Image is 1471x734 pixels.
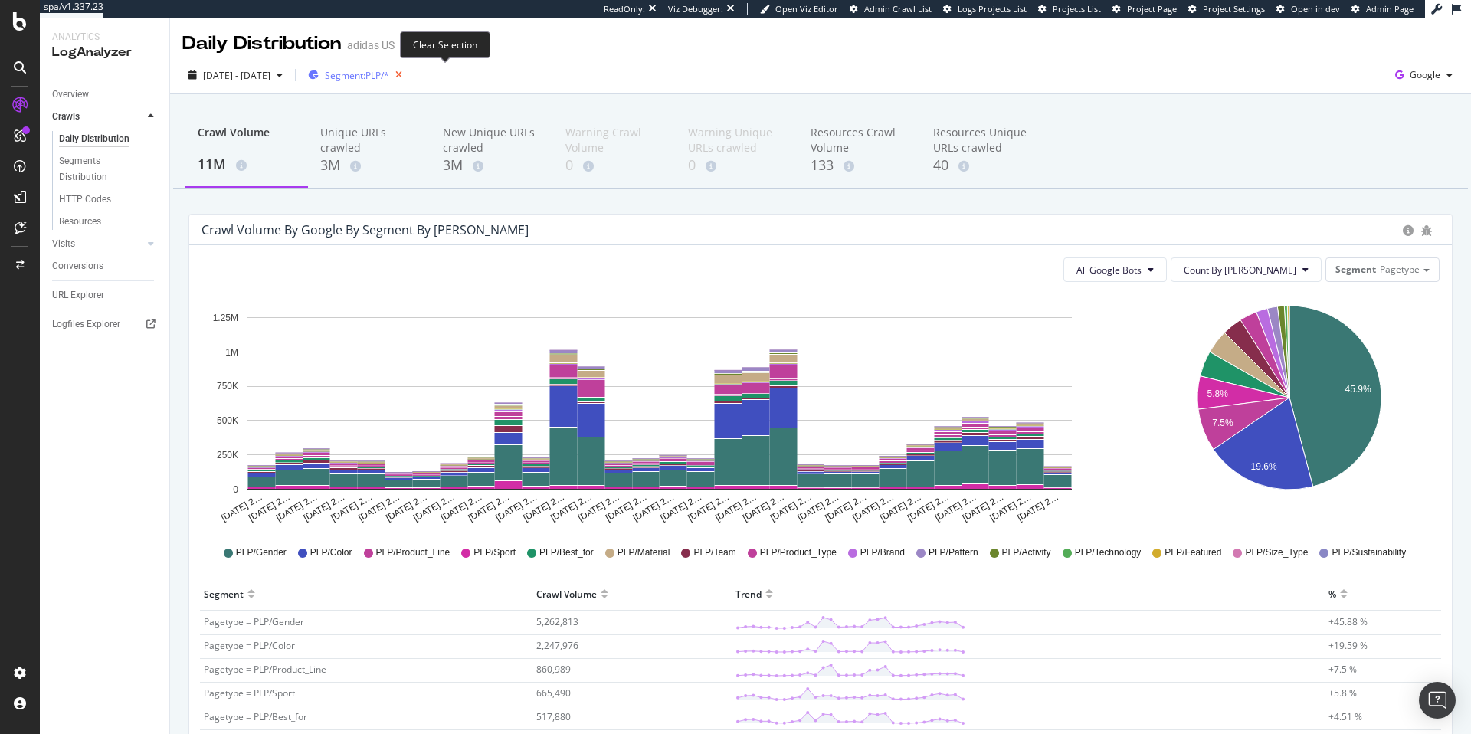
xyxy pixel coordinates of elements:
[1188,3,1265,15] a: Project Settings
[52,109,143,125] a: Crawls
[1403,225,1414,236] div: circle-info
[443,125,541,156] div: New Unique URLs crawled
[52,287,104,303] div: URL Explorer
[213,313,238,323] text: 1.25M
[1345,384,1371,395] text: 45.9%
[1002,546,1051,559] span: PLP/Activity
[347,38,395,53] div: adidas US
[1251,461,1277,472] text: 19.6%
[217,415,238,426] text: 500K
[59,214,159,230] a: Resources
[1380,263,1420,276] span: Pagetype
[198,155,296,175] div: 11M
[1276,3,1340,15] a: Open in dev
[565,156,663,175] div: 0
[443,156,541,175] div: 3M
[1328,582,1336,606] div: %
[536,615,578,628] span: 5,262,813
[668,3,723,15] div: Viz Debugger:
[1328,710,1362,723] span: +4.51 %
[688,156,786,175] div: 0
[52,109,80,125] div: Crawls
[1421,225,1432,236] div: bug
[52,236,143,252] a: Visits
[204,582,244,606] div: Segment
[217,450,238,460] text: 250K
[618,546,670,559] span: PLP/Material
[204,639,295,652] span: Pagetype = PLP/Color
[1389,63,1459,87] button: Google
[929,546,978,559] span: PLP/Pattern
[1207,388,1229,399] text: 5.8%
[811,156,909,175] div: 133
[182,63,289,87] button: [DATE] - [DATE]
[1165,546,1221,559] span: PLP/Featured
[59,153,144,185] div: Segments Distribution
[1063,257,1167,282] button: All Google Bots
[52,87,159,103] a: Overview
[760,3,838,15] a: Open Viz Editor
[52,287,159,303] a: URL Explorer
[52,31,157,44] div: Analytics
[604,3,645,15] div: ReadOnly:
[1410,68,1440,81] span: Google
[59,214,101,230] div: Resources
[536,663,571,676] span: 860,989
[52,87,89,103] div: Overview
[1328,615,1368,628] span: +45.88 %
[59,131,129,147] div: Daily Distribution
[52,258,103,274] div: Conversions
[1142,294,1437,524] svg: A chart.
[1328,663,1357,676] span: +7.5 %
[473,546,516,559] span: PLP/Sport
[376,546,450,559] span: PLP/Product_Line
[864,3,932,15] span: Admin Crawl List
[536,639,578,652] span: 2,247,976
[1171,257,1322,282] button: Count By [PERSON_NAME]
[302,63,408,87] button: Segment:PLP/*
[236,546,287,559] span: PLP/Gender
[811,125,909,156] div: Resources Crawl Volume
[1351,3,1414,15] a: Admin Page
[233,484,238,495] text: 0
[203,69,270,82] span: [DATE] - [DATE]
[958,3,1027,15] span: Logs Projects List
[735,582,762,606] div: Trend
[201,294,1118,524] svg: A chart.
[1245,546,1308,559] span: PLP/Size_Type
[204,663,326,676] span: Pagetype = PLP/Product_Line
[565,125,663,156] div: Warning Crawl Volume
[320,125,418,156] div: Unique URLs crawled
[1053,3,1101,15] span: Projects List
[688,125,786,156] div: Warning Unique URLs crawled
[59,131,159,147] a: Daily Distribution
[539,546,594,559] span: PLP/Best_for
[860,546,905,559] span: PLP/Brand
[536,582,597,606] div: Crawl Volume
[1212,418,1233,429] text: 7.5%
[693,546,735,559] span: PLP/Team
[775,3,838,15] span: Open Viz Editor
[1112,3,1177,15] a: Project Page
[52,316,159,333] a: Logfiles Explorer
[52,316,120,333] div: Logfiles Explorer
[225,347,238,358] text: 1M
[400,31,490,58] div: Clear Selection
[1038,3,1101,15] a: Projects List
[943,3,1027,15] a: Logs Projects List
[59,192,159,208] a: HTTP Codes
[1335,263,1376,276] span: Segment
[760,546,837,559] span: PLP/Product_Type
[310,546,352,559] span: PLP/Color
[52,258,159,274] a: Conversions
[59,192,111,208] div: HTTP Codes
[850,3,932,15] a: Admin Crawl List
[1419,682,1456,719] div: Open Intercom Messenger
[1332,546,1406,559] span: PLP/Sustainability
[52,236,75,252] div: Visits
[204,686,295,700] span: Pagetype = PLP/Sport
[59,153,159,185] a: Segments Distribution
[198,125,296,154] div: Crawl Volume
